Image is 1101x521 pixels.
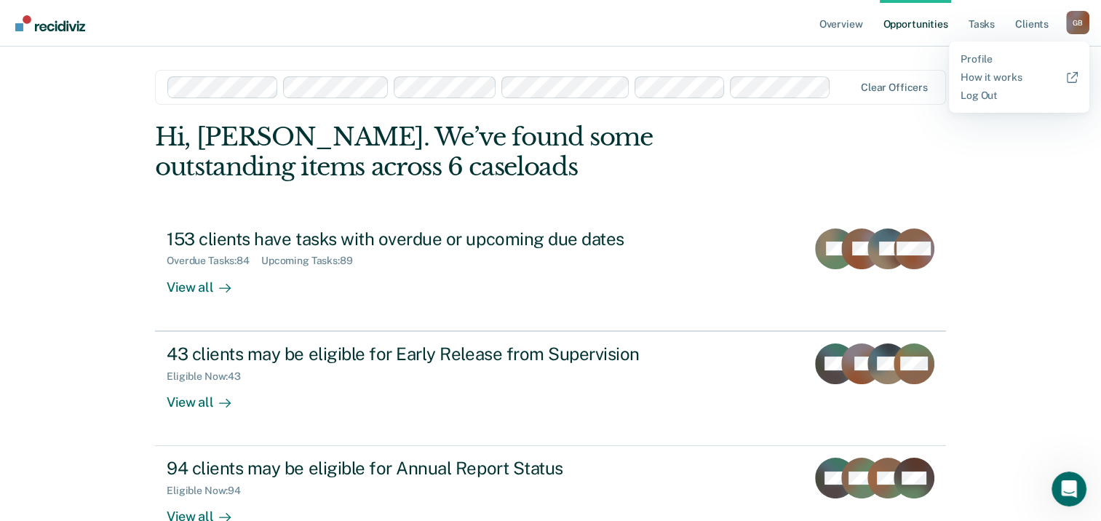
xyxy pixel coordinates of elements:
[167,370,253,383] div: Eligible Now : 43
[15,15,85,31] img: Recidiviz
[167,228,677,250] div: 153 clients have tasks with overdue or upcoming due dates
[1052,472,1086,506] iframe: Intercom live chat
[961,71,1078,84] a: How it works
[961,90,1078,102] a: Log Out
[167,343,677,365] div: 43 clients may be eligible for Early Release from Supervision
[261,255,365,267] div: Upcoming Tasks : 89
[155,331,946,446] a: 43 clients may be eligible for Early Release from SupervisionEligible Now:43View all
[155,122,787,182] div: Hi, [PERSON_NAME]. We’ve found some outstanding items across 6 caseloads
[167,267,248,295] div: View all
[167,382,248,410] div: View all
[861,81,928,94] div: Clear officers
[167,458,677,479] div: 94 clients may be eligible for Annual Report Status
[961,53,1078,65] a: Profile
[155,217,946,331] a: 153 clients have tasks with overdue or upcoming due datesOverdue Tasks:84Upcoming Tasks:89View all
[167,485,253,497] div: Eligible Now : 94
[1066,11,1089,34] div: G B
[1066,11,1089,34] button: Profile dropdown button
[167,255,261,267] div: Overdue Tasks : 84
